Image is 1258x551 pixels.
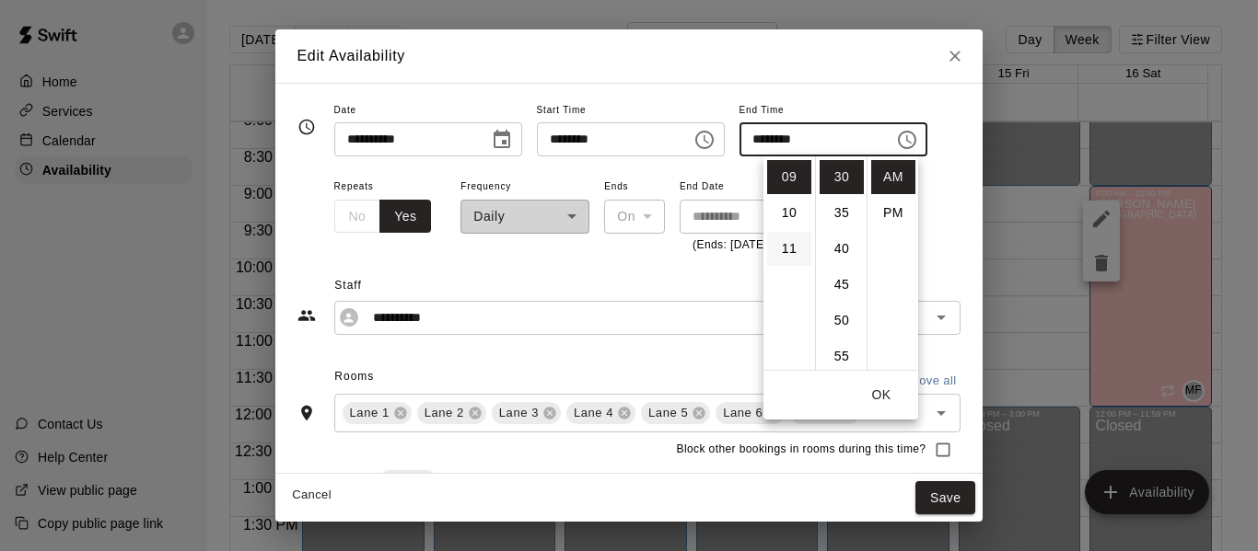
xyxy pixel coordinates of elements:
span: Lane 2 [417,404,472,422]
ul: Select minutes [815,156,867,370]
span: Lane 4 [566,404,621,422]
button: Cancel [283,481,342,510]
span: Lane 1 [343,404,397,422]
li: 40 minutes [820,232,864,266]
span: Repeats [334,175,447,200]
div: Lane 3 [492,402,561,424]
span: End Time [740,98,927,123]
span: Start Time [537,98,725,123]
div: outlined button group [334,200,432,234]
span: Date [334,98,522,123]
li: 11 hours [767,232,811,266]
div: Lane 1 [343,402,412,424]
span: Ends [604,175,665,200]
li: 50 minutes [820,304,864,338]
h6: Edit Availability [297,44,405,68]
button: Choose time, selected time is 9:30 AM [889,121,926,158]
button: OK [852,378,911,412]
svg: Timing [297,118,316,136]
span: Block other bookings in rooms during this time? [677,441,926,459]
li: AM [871,160,915,194]
button: Choose date, selected date is Aug 16, 2025 [483,121,520,158]
span: Staff [334,271,961,301]
div: On [604,200,665,234]
div: Lane 2 [417,402,486,424]
span: Rooms [334,370,374,383]
div: Lane 4 [566,402,635,424]
button: Close [938,40,972,73]
li: 10 hours [767,196,811,230]
button: Yes [379,200,431,234]
ul: Select meridiem [867,156,918,370]
button: Open [928,304,954,330]
button: Remove all [889,367,961,396]
svg: Rooms [297,404,316,422]
span: Frequency [460,175,589,200]
div: Lane 5 [641,402,710,424]
li: 30 minutes [820,160,864,194]
span: End Date [680,175,864,200]
span: Lane 3 [492,404,546,422]
button: Choose time, selected time is 9:00 AM [686,121,723,158]
li: 9 hours [767,160,811,194]
li: 55 minutes [820,339,864,373]
li: PM [871,196,915,230]
button: Open [928,400,954,426]
li: 35 minutes [820,196,864,230]
p: (Ends: [DATE]) [693,236,851,255]
li: 45 minutes [820,268,864,302]
span: Lane 5 [641,404,695,422]
span: Lane 6 [716,404,770,422]
ul: Select hours [763,156,815,370]
div: Lane 6 [716,402,785,424]
svg: Staff [297,306,316,325]
button: Save [915,481,976,515]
